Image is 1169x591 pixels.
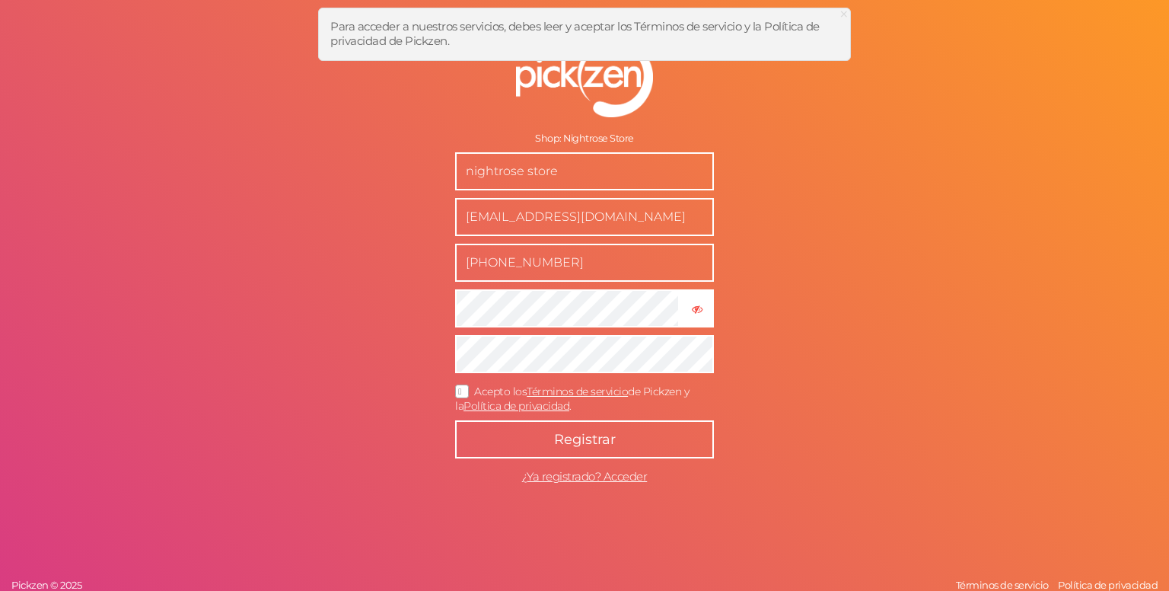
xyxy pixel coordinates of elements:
[463,399,569,413] a: Política de privacidad
[516,40,653,117] img: pz-logo-white.png
[455,244,714,282] input: Teléfono
[455,133,714,145] div: Shop: Nightrose Store
[8,579,85,591] a: Pickzen © 2025
[455,198,714,236] input: Business e-mail
[1054,579,1161,591] a: Política de privacidad
[522,469,648,484] span: ¿Ya registrado? Acceder
[455,152,714,190] input: Nombre
[330,19,820,48] span: Para acceder a nuestros servicios, debes leer y aceptar los Términos de servicio y la Política de...
[455,420,714,458] button: Registrar
[952,579,1053,591] a: Términos de servicio
[527,385,628,398] a: Términos de servicio
[839,3,849,25] span: ×
[1058,579,1158,591] span: Política de privacidad
[956,579,1049,591] span: Términos de servicio
[455,385,689,413] span: Acepto los de Pickzen y la .
[554,431,616,448] span: Registrar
